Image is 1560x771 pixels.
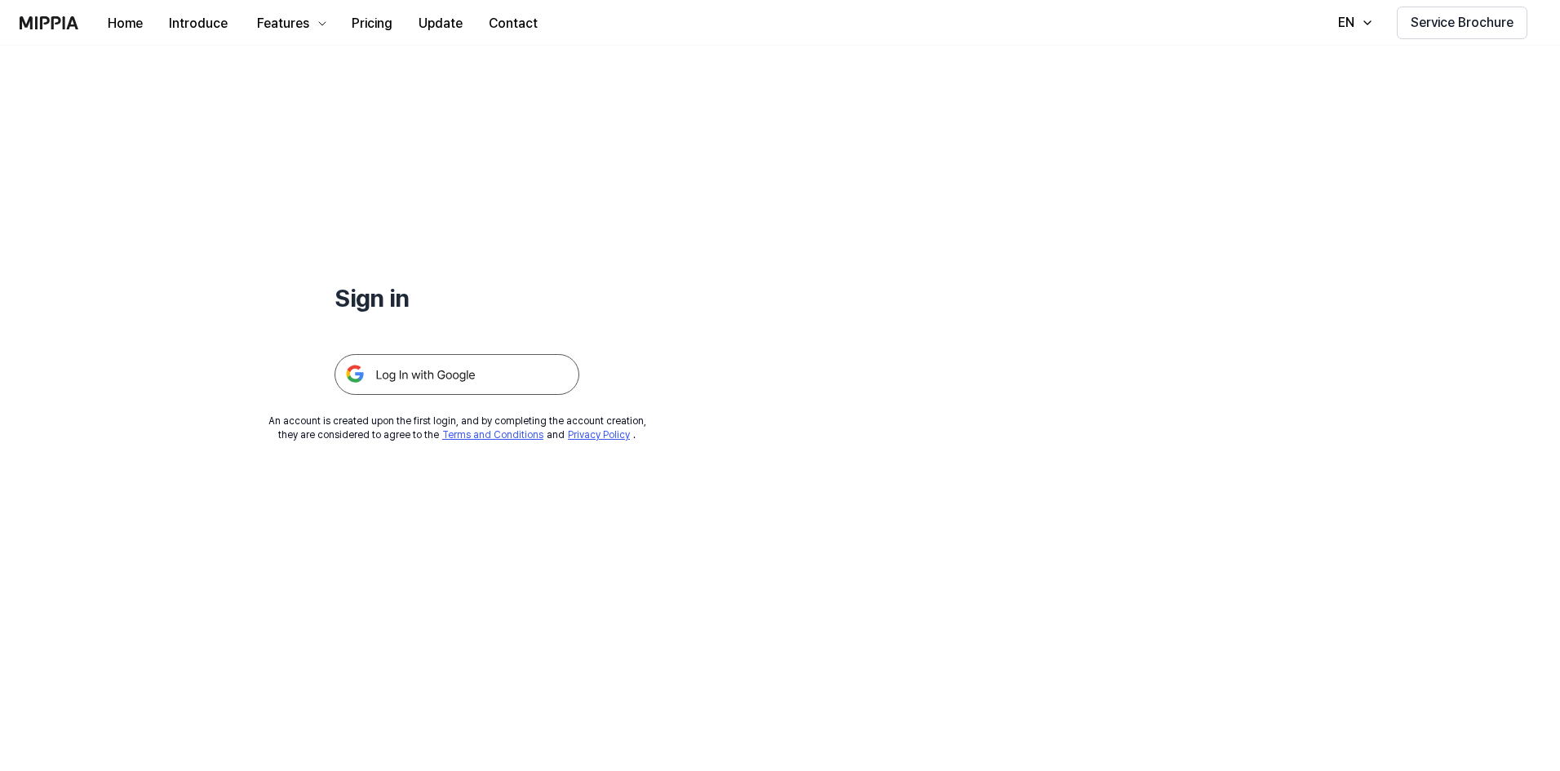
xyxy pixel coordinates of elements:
[335,354,579,395] img: 구글 로그인 버튼
[339,7,406,40] button: Pricing
[406,7,476,40] button: Update
[1335,13,1358,33] div: EN
[20,16,78,29] img: logo
[568,429,630,441] a: Privacy Policy
[442,429,543,441] a: Terms and Conditions
[1397,7,1527,39] button: Service Brochure
[335,281,579,315] h1: Sign in
[156,7,241,40] button: Introduce
[95,7,156,40] button: Home
[406,1,476,46] a: Update
[1322,7,1384,39] button: EN
[268,414,646,442] div: An account is created upon the first login, and by completing the account creation, they are cons...
[476,7,551,40] button: Contact
[241,7,339,40] button: Features
[254,14,312,33] div: Features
